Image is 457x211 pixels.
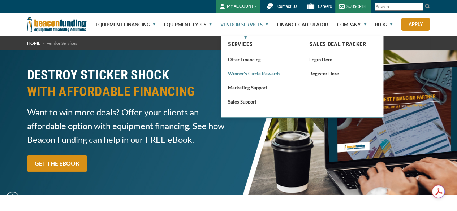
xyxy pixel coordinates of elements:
[416,4,422,10] a: Clear search text
[27,83,224,100] span: WITH AFFORDABLE FINANCING
[47,40,77,46] span: Vendor Services
[228,55,295,64] a: Offer Financing
[375,13,392,36] a: Blog
[401,18,430,31] a: Apply
[228,97,295,106] a: Sales Support
[309,40,376,49] a: Sales Deal Tracker
[27,40,40,46] a: HOME
[337,13,366,36] a: Company
[27,67,224,100] h2: DESTROY STICKER SHOCK
[277,4,297,9] span: Contact Us
[309,55,376,64] a: Login Here
[424,3,430,9] img: Search
[228,83,295,92] a: Marketing Support
[220,13,268,36] a: Vendor Services
[27,155,87,172] a: GET THE EBOOK
[228,69,295,78] a: Winner's Circle Rewards
[27,13,87,36] img: Beacon Funding Corporation logo
[228,40,295,49] a: Services
[27,105,224,146] span: Want to win more deals? Offer your clients an affordable option with equipment financing. See how...
[96,13,155,36] a: Equipment Financing
[375,3,423,11] input: Search
[309,69,376,78] a: Register Here
[318,4,332,9] span: Careers
[277,13,328,36] a: Finance Calculator
[164,13,212,36] a: Equipment Types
